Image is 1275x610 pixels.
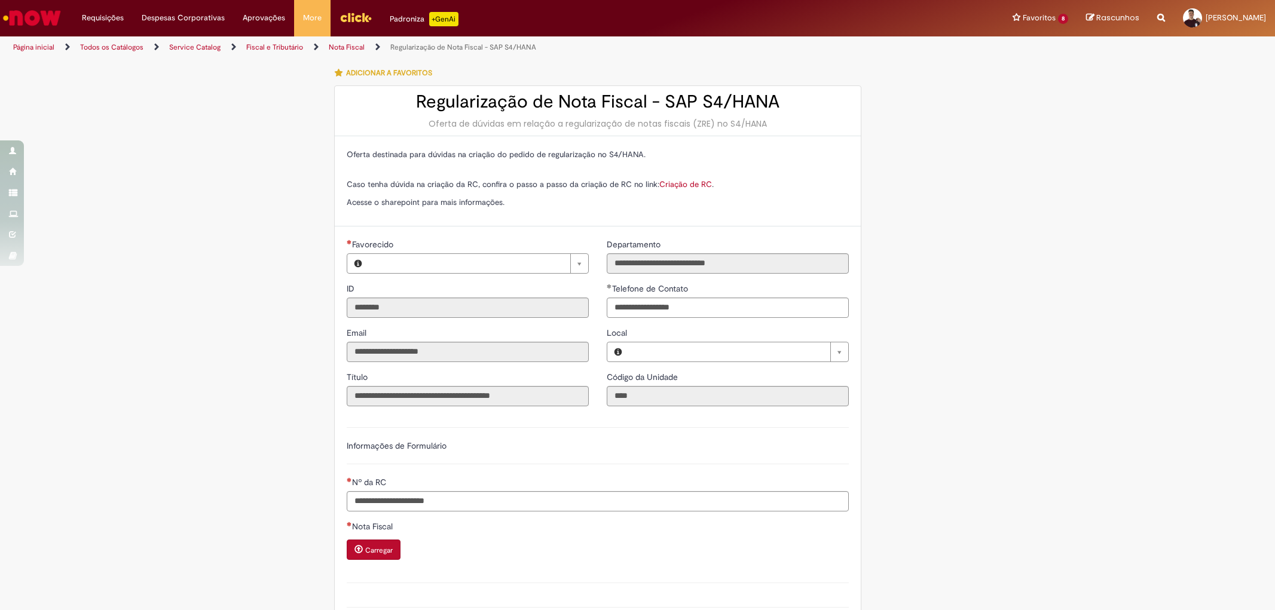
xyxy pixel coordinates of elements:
span: . [712,179,714,189]
label: Somente leitura - Código da Unidade [607,371,680,383]
span: Nota Fiscal [352,521,395,532]
span: 8 [1058,14,1068,24]
button: Carregar anexo de Nota Fiscal Required [347,540,400,560]
span: Somente leitura - Email [347,327,369,338]
span: [PERSON_NAME] [1206,13,1266,23]
span: Favoritos [1023,12,1056,24]
label: Somente leitura - Departamento [607,238,663,250]
span: Nº da RC [352,477,389,488]
span: Necessários - Favorecido [352,239,396,250]
a: Regularização de Nota Fiscal - SAP S4/HANA [390,42,536,52]
span: Somente leitura - ID [347,283,357,294]
span: Rascunhos [1096,12,1139,23]
span: Telefone de Contato [612,283,690,294]
label: Somente leitura - Título [347,371,370,383]
span: Somente leitura - Código da Unidade [607,372,680,382]
input: Código da Unidade [607,386,849,406]
span: Somente leitura - Título [347,372,370,382]
a: Todos os Catálogos [80,42,143,52]
a: Limpar campo Favorecido [369,254,588,273]
button: Favorecido, Visualizar este registro [347,254,369,273]
a: Página inicial [13,42,54,52]
span: Local [607,327,629,338]
div: Padroniza [390,12,458,26]
p: +GenAi [429,12,458,26]
span: Necessários [347,522,352,526]
a: Limpar campo Local [629,342,848,361]
span: Caso tenha dúvida na criação da RC, confira o passo a passo da criação de RC no link: [347,179,712,189]
button: Local, Visualizar este registro [607,342,629,361]
span: Necessários [347,240,352,244]
h2: Regularização de Nota Fiscal - SAP S4/HANA [347,92,849,112]
img: ServiceNow [1,6,63,30]
input: Email [347,342,589,362]
span: Adicionar a Favoritos [346,68,432,78]
span: More [303,12,322,24]
input: Título [347,386,589,406]
span: Aprovações [243,12,285,24]
span: Oferta destinada para dúvidas na criação do pedido de regularização no S4/HANA. [347,149,646,160]
a: Fiscal e Tributário [246,42,303,52]
span: Requisições [82,12,124,24]
input: Departamento [607,253,849,274]
span: Obrigatório Preenchido [607,284,612,289]
ul: Trilhas de página [9,36,841,59]
img: click_logo_yellow_360x200.png [340,8,372,26]
small: Carregar [365,545,393,555]
a: Rascunhos [1086,13,1139,24]
label: Informações de Formulário [347,440,447,451]
a: Nota Fiscal [329,42,365,52]
a: Criação de RC [659,179,712,189]
input: Telefone de Contato [607,298,849,318]
span: Necessários [347,477,352,482]
span: Somente leitura - Departamento [607,239,663,250]
label: Somente leitura - Email [347,327,369,339]
span: Despesas Corporativas [142,12,225,24]
input: ID [347,298,589,318]
div: Oferta de dúvidas em relação a regularização de notas fiscais (ZRE) no S4/HANA [347,118,849,130]
a: Service Catalog [169,42,221,52]
span: Acesse o sharepoint para mais informações. [347,197,505,207]
input: Nº da RC [347,491,849,511]
button: Adicionar a Favoritos [334,60,439,85]
label: Somente leitura - ID [347,283,357,295]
